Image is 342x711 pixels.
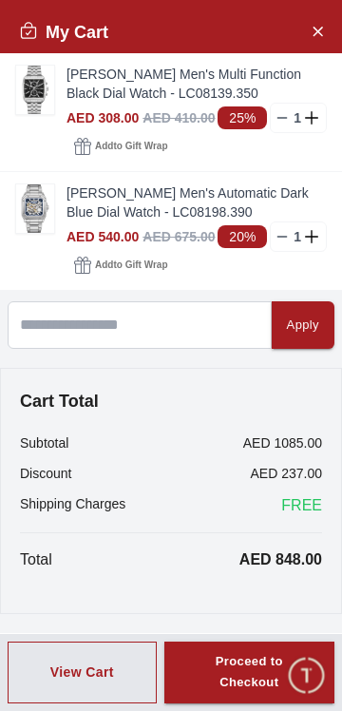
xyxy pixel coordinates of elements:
img: ... [16,66,54,114]
button: Addto Gift Wrap [66,133,175,160]
button: View Cart [8,642,157,704]
p: Subtotal [20,433,68,452]
span: Add to Gift Wrap [95,137,167,156]
span: Add to Gift Wrap [95,256,167,275]
p: Discount [20,464,71,483]
div: Proceed to Checkout [199,651,300,695]
span: AED 540.00 [66,229,139,244]
p: AED 237.00 [251,464,323,483]
p: 1 [290,227,305,246]
span: 20% [218,225,267,248]
div: Apply [287,315,319,336]
button: Close Account [302,15,332,46]
div: View Cart [50,663,114,682]
div: Chat Widget [286,655,328,697]
p: 1 [290,108,305,127]
p: AED 1085.00 [243,433,322,452]
p: Total [20,548,52,571]
button: Proceed to Checkout [164,642,334,704]
h2: My Cart [19,19,108,46]
span: AED 675.00 [142,229,215,244]
span: 25% [218,106,267,129]
span: AED 410.00 [142,110,215,125]
span: FREE [281,494,322,517]
h4: Cart Total [20,388,322,414]
p: AED 848.00 [239,548,322,571]
button: Addto Gift Wrap [66,252,175,279]
img: ... [16,184,54,233]
p: Shipping Charges [20,494,125,517]
button: Apply [272,301,334,349]
a: [PERSON_NAME] Men's Automatic Dark Blue Dial Watch - LC08198.390 [66,183,327,221]
a: [PERSON_NAME] Men's Multi Function Black Dial Watch - LC08139.350 [66,65,327,103]
span: AED 308.00 [66,110,139,125]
